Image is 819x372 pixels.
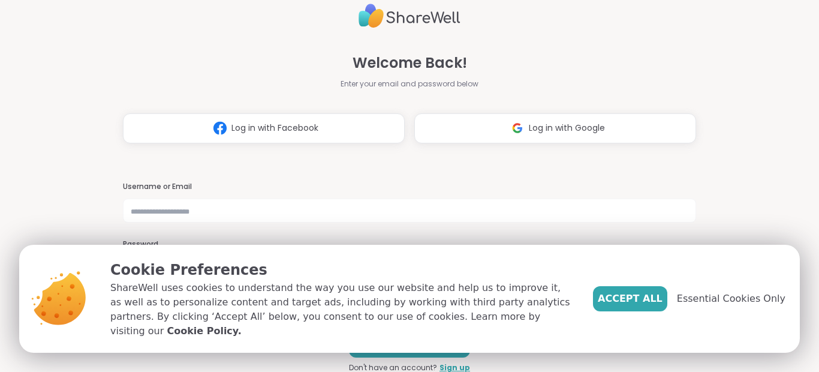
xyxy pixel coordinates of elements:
span: Enter your email and password below [341,79,478,89]
img: ShareWell Logomark [209,117,231,139]
button: Accept All [593,286,667,311]
button: Log in with Facebook [123,113,405,143]
img: ShareWell Logomark [506,117,529,139]
a: Cookie Policy. [167,324,241,338]
p: Cookie Preferences [110,259,574,281]
span: Log in with Facebook [231,122,318,134]
span: Log in with Google [529,122,605,134]
span: Welcome Back! [353,52,467,74]
span: Accept All [598,292,663,306]
p: ShareWell uses cookies to understand the way you use our website and help us to improve it, as we... [110,281,574,338]
span: Essential Cookies Only [677,292,785,306]
h3: Password [123,239,696,250]
h3: Username or Email [123,182,696,192]
button: Log in with Google [414,113,696,143]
